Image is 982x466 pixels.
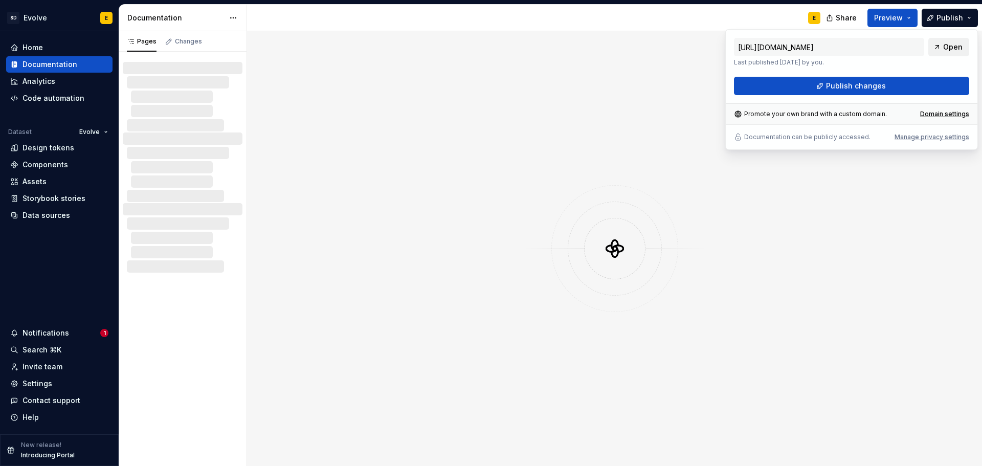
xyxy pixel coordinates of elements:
div: Dataset [8,128,32,136]
button: Publish [922,9,978,27]
div: E [105,14,108,22]
a: Settings [6,375,113,392]
div: Assets [23,176,47,187]
button: Share [821,9,863,27]
button: Help [6,409,113,426]
div: Promote your own brand with a custom domain. [734,110,887,118]
div: Home [23,42,43,53]
div: Components [23,160,68,170]
div: Data sources [23,210,70,220]
button: Publish changes [734,77,969,95]
div: Search ⌘K [23,345,61,355]
span: 1 [100,329,108,337]
a: Storybook stories [6,190,113,207]
button: Search ⌘K [6,342,113,358]
div: Changes [175,37,202,46]
a: Documentation [6,56,113,73]
div: Settings [23,379,52,389]
span: Share [836,13,857,23]
div: Documentation [127,13,224,23]
button: Notifications1 [6,325,113,341]
button: Manage privacy settings [895,133,969,141]
div: Contact support [23,395,80,406]
span: Publish [936,13,963,23]
div: Evolve [24,13,47,23]
button: Preview [867,9,918,27]
span: Publish changes [826,81,886,91]
a: Domain settings [920,110,969,118]
a: Design tokens [6,140,113,156]
div: Notifications [23,328,69,338]
a: Invite team [6,359,113,375]
a: Code automation [6,90,113,106]
a: Open [928,38,969,56]
div: E [813,14,816,22]
div: Help [23,412,39,423]
div: Code automation [23,93,84,103]
a: Components [6,157,113,173]
button: SDEvolveE [2,7,117,29]
a: Home [6,39,113,56]
div: SD [7,12,19,24]
a: Analytics [6,73,113,90]
p: Documentation can be publicly accessed. [744,133,871,141]
span: Evolve [79,128,100,136]
div: Documentation [23,59,77,70]
span: Preview [874,13,903,23]
p: Last published [DATE] by you. [734,58,924,66]
a: Data sources [6,207,113,224]
p: Introducing Portal [21,451,75,459]
div: Pages [127,37,157,46]
span: Open [943,42,963,52]
button: Evolve [75,125,113,139]
div: Analytics [23,76,55,86]
a: Assets [6,173,113,190]
div: Invite team [23,362,62,372]
div: Design tokens [23,143,74,153]
div: Storybook stories [23,193,85,204]
p: New release! [21,441,61,449]
button: Contact support [6,392,113,409]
